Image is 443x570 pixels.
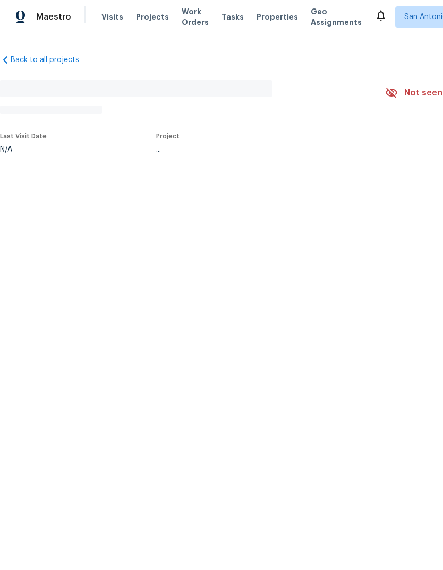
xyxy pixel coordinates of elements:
[156,146,360,153] div: ...
[182,6,209,28] span: Work Orders
[257,12,298,22] span: Properties
[221,13,244,21] span: Tasks
[136,12,169,22] span: Projects
[36,12,71,22] span: Maestro
[156,133,180,139] span: Project
[101,12,123,22] span: Visits
[311,6,362,28] span: Geo Assignments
